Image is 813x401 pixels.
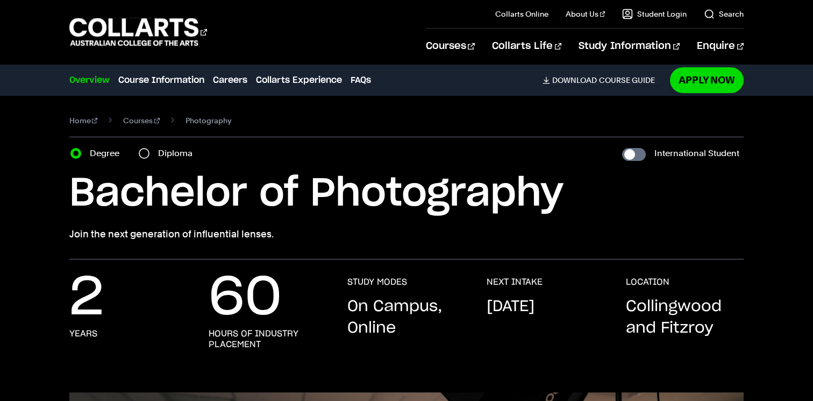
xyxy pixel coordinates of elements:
a: Course Information [118,74,204,87]
a: Home [69,113,98,128]
a: Search [704,9,744,19]
h1: Bachelor of Photography [69,170,744,218]
a: Careers [213,74,247,87]
p: [DATE] [487,296,534,318]
p: Join the next generation of influential lenses. [69,227,744,242]
a: Overview [69,74,110,87]
label: Degree [90,146,126,161]
a: Collarts Life [492,29,561,64]
h3: NEXT INTAKE [487,277,543,287]
h3: hours of industry placement [209,328,326,350]
span: Photography [186,113,231,128]
span: Download [552,75,597,85]
a: FAQs [351,74,371,87]
p: On Campus, Online [347,296,465,339]
a: DownloadCourse Guide [543,75,664,85]
a: Student Login [622,9,687,19]
a: Courses [123,113,160,128]
h3: LOCATION [626,277,669,287]
a: Collarts Experience [256,74,342,87]
div: Go to homepage [69,17,207,47]
p: 60 [209,277,282,320]
a: Enquire [697,29,744,64]
a: About Us [566,9,605,19]
a: Collarts Online [495,9,548,19]
a: Apply Now [670,67,744,93]
a: Courses [426,29,475,64]
p: Collingwood and Fitzroy [626,296,744,339]
a: Study Information [579,29,680,64]
h3: years [69,328,97,339]
h3: STUDY MODES [347,277,407,287]
label: International Student [654,146,739,161]
p: 2 [69,277,104,320]
label: Diploma [158,146,199,161]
